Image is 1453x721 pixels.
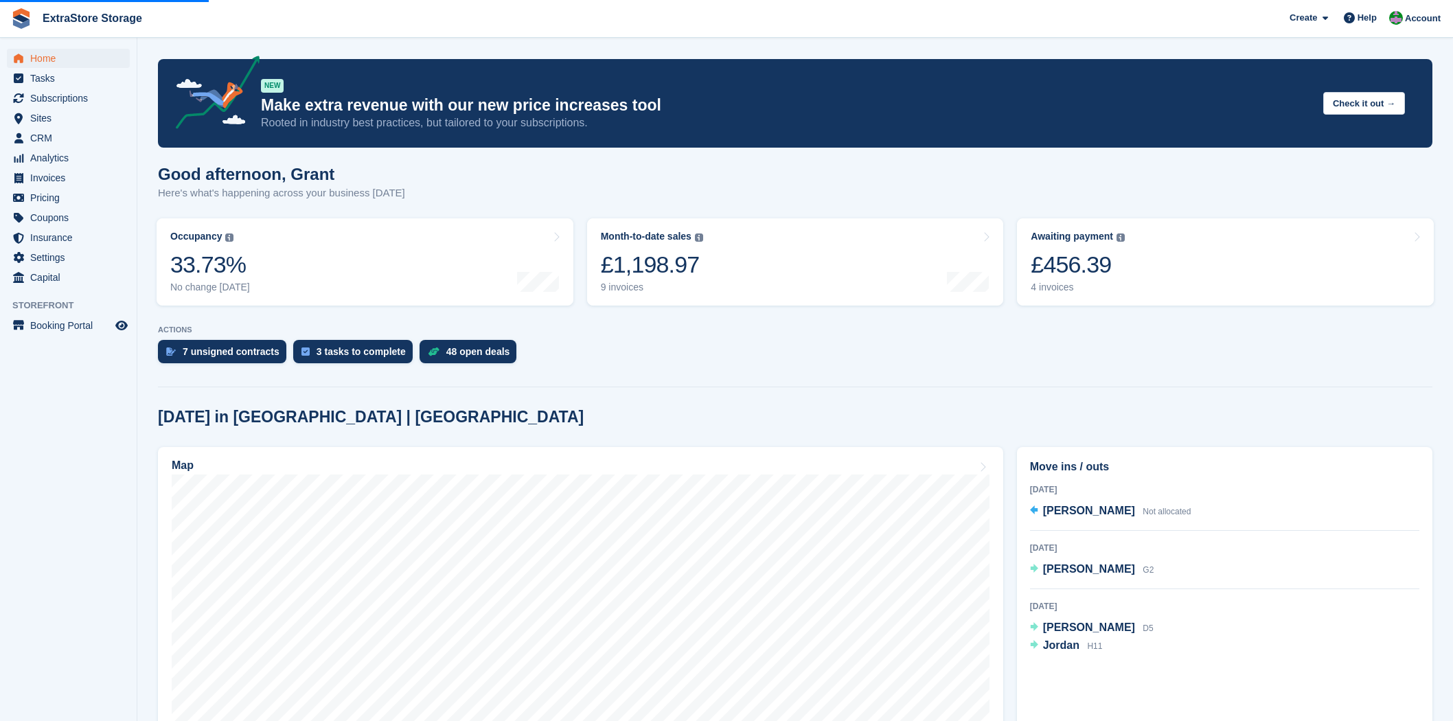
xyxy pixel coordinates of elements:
a: menu [7,208,130,227]
a: Jordan H11 [1030,637,1103,655]
h1: Good afternoon, Grant [158,165,405,183]
a: menu [7,248,130,267]
div: Awaiting payment [1031,231,1113,242]
h2: Map [172,459,194,472]
a: ExtraStore Storage [37,7,148,30]
span: [PERSON_NAME] [1043,563,1135,575]
span: Jordan [1043,639,1079,651]
a: menu [7,89,130,108]
img: stora-icon-8386f47178a22dfd0bd8f6a31ec36ba5ce8667c1dd55bd0f319d3a0aa187defe.svg [11,8,32,29]
div: No change [DATE] [170,282,250,293]
img: price-adjustments-announcement-icon-8257ccfd72463d97f412b2fc003d46551f7dbcb40ab6d574587a9cd5c0d94... [164,56,260,134]
span: Capital [30,268,113,287]
button: Check it out → [1323,92,1405,115]
span: Not allocated [1143,507,1191,516]
div: [DATE] [1030,542,1419,554]
h2: Move ins / outs [1030,459,1419,475]
span: H11 [1087,641,1102,651]
span: Insurance [30,228,113,247]
span: Account [1405,12,1441,25]
span: [PERSON_NAME] [1043,621,1135,633]
p: ACTIONS [158,325,1432,334]
span: Storefront [12,299,137,312]
span: [PERSON_NAME] [1043,505,1135,516]
span: Pricing [30,188,113,207]
div: £1,198.97 [601,251,703,279]
span: Settings [30,248,113,267]
a: Preview store [113,317,130,334]
p: Make extra revenue with our new price increases tool [261,95,1312,115]
div: [DATE] [1030,600,1419,613]
a: 48 open deals [420,340,524,370]
span: Sites [30,108,113,128]
a: menu [7,69,130,88]
a: menu [7,268,130,287]
a: menu [7,168,130,187]
a: [PERSON_NAME] D5 [1030,619,1154,637]
a: menu [7,128,130,148]
span: Subscriptions [30,89,113,108]
img: Grant Daniel [1389,11,1403,25]
img: icon-info-grey-7440780725fd019a000dd9b08b2336e03edf1995a4989e88bcd33f0948082b44.svg [1117,233,1125,242]
p: Rooted in industry best practices, but tailored to your subscriptions. [261,115,1312,130]
img: icon-info-grey-7440780725fd019a000dd9b08b2336e03edf1995a4989e88bcd33f0948082b44.svg [225,233,233,242]
span: Analytics [30,148,113,168]
div: [DATE] [1030,483,1419,496]
span: D5 [1143,623,1153,633]
span: Invoices [30,168,113,187]
div: Month-to-date sales [601,231,691,242]
a: 7 unsigned contracts [158,340,293,370]
div: £456.39 [1031,251,1125,279]
div: 33.73% [170,251,250,279]
a: [PERSON_NAME] G2 [1030,561,1154,579]
div: 3 tasks to complete [317,346,406,357]
a: 3 tasks to complete [293,340,420,370]
span: Tasks [30,69,113,88]
h2: [DATE] in [GEOGRAPHIC_DATA] | [GEOGRAPHIC_DATA] [158,408,584,426]
span: Create [1290,11,1317,25]
span: Booking Portal [30,316,113,335]
a: menu [7,316,130,335]
span: CRM [30,128,113,148]
span: Help [1358,11,1377,25]
div: 7 unsigned contracts [183,346,279,357]
img: deal-1b604bf984904fb50ccaf53a9ad4b4a5d6e5aea283cecdc64d6e3604feb123c2.svg [428,347,439,356]
span: Coupons [30,208,113,227]
div: NEW [261,79,284,93]
a: Awaiting payment £456.39 4 invoices [1017,218,1434,306]
div: 9 invoices [601,282,703,293]
a: menu [7,228,130,247]
a: menu [7,49,130,68]
span: Home [30,49,113,68]
a: menu [7,188,130,207]
div: 4 invoices [1031,282,1125,293]
a: Occupancy 33.73% No change [DATE] [157,218,573,306]
div: Occupancy [170,231,222,242]
img: icon-info-grey-7440780725fd019a000dd9b08b2336e03edf1995a4989e88bcd33f0948082b44.svg [695,233,703,242]
img: contract_signature_icon-13c848040528278c33f63329250d36e43548de30e8caae1d1a13099fd9432cc5.svg [166,347,176,356]
div: 48 open deals [446,346,510,357]
a: Month-to-date sales £1,198.97 9 invoices [587,218,1004,306]
a: menu [7,108,130,128]
p: Here's what's happening across your business [DATE] [158,185,405,201]
a: menu [7,148,130,168]
a: [PERSON_NAME] Not allocated [1030,503,1191,520]
img: task-75834270c22a3079a89374b754ae025e5fb1db73e45f91037f5363f120a921f8.svg [301,347,310,356]
span: G2 [1143,565,1154,575]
